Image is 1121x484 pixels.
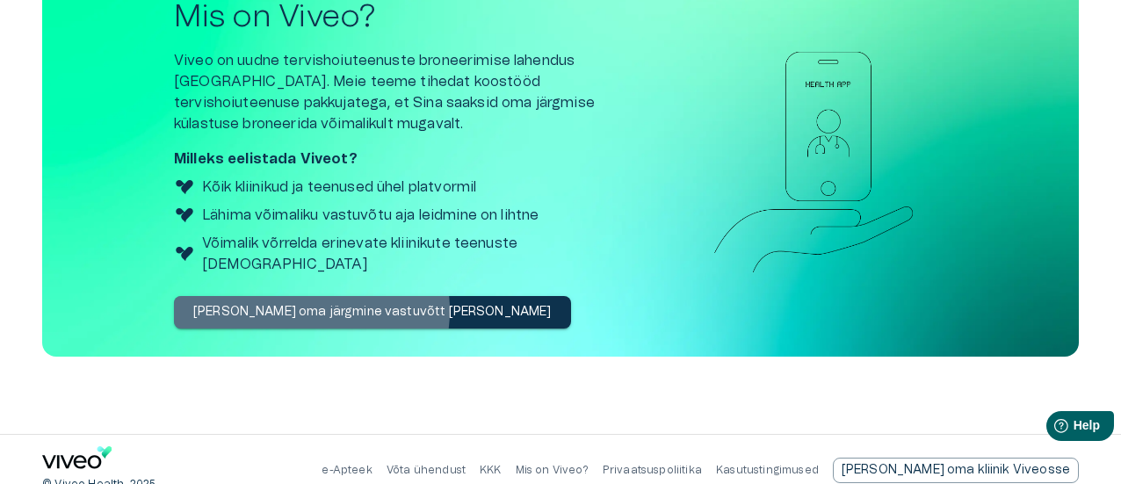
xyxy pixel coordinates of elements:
[174,296,571,329] button: [PERSON_NAME] oma järgmine vastuvõtt [PERSON_NAME]
[174,205,195,226] img: Viveo logo
[322,465,372,475] a: e-Apteek
[174,50,640,134] p: Viveo on uudne tervishoiuteenuste broneerimise lahendus [GEOGRAPHIC_DATA]. Meie teeme tihedat koo...
[833,458,1079,483] div: [PERSON_NAME] oma kliinik Viveosse
[202,233,640,275] p: Võimalik võrrelda erinevate kliinikute teenuste [DEMOGRAPHIC_DATA]
[202,205,539,226] p: Lähima võimaliku vastuvõtu aja leidmine on lihtne
[833,458,1079,483] a: Send email to partnership request to viveo
[42,446,112,475] a: Navigate to home page
[984,404,1121,453] iframe: Help widget launcher
[202,177,476,198] p: Kõik kliinikud ja teenused ühel platvormil
[716,465,819,475] a: Kasutustingimused
[174,177,195,198] img: Viveo logo
[842,461,1070,480] p: [PERSON_NAME] oma kliinik Viveosse
[603,465,702,475] a: Privaatsuspoliitika
[387,463,466,478] p: Võta ühendust
[516,463,589,478] p: Mis on Viveo?
[174,148,640,170] p: Milleks eelistada Viveot?
[480,465,502,475] a: KKK
[174,243,195,264] img: Viveo logo
[193,303,552,321] p: [PERSON_NAME] oma järgmine vastuvõtt [PERSON_NAME]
